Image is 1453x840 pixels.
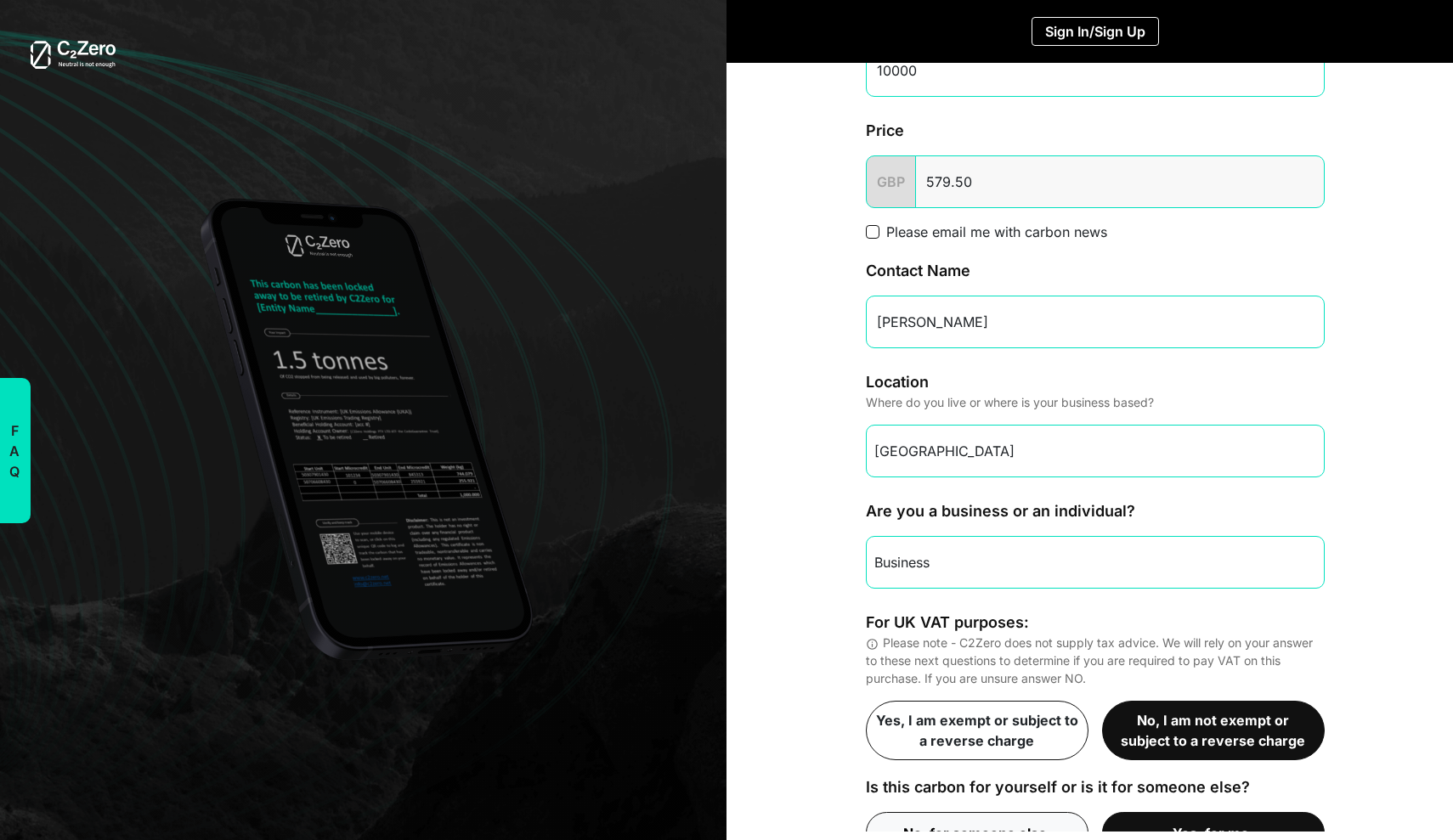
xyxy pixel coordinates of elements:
p: Please note - C2Zero does not supply tax advice. We will rely on your answer to these next questi... [866,634,1325,687]
label: Location [866,370,929,393]
label: Yes, I am exempt or subject to a reverse charge [866,701,1088,760]
button: Sign In/Sign Up [1032,17,1159,46]
label: Contact Name [866,259,970,282]
label: For UK VAT purposes: [866,611,1029,634]
label: Is this carbon for yourself or is it for someone else? [866,775,1250,798]
label: No, I am not exempt or subject to a reverse charge [1102,701,1325,760]
img: white-logo [31,41,116,69]
label: Please email me with carbon news [886,222,1107,242]
span: GBP [866,155,916,208]
p: Where do you live or where is your business based? [866,393,1325,411]
label: Price [866,119,904,142]
input: Contact name [866,296,1325,348]
input: Enter quantity in kg [866,44,1325,97]
label: Are you a business or an individual? [866,499,1135,522]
